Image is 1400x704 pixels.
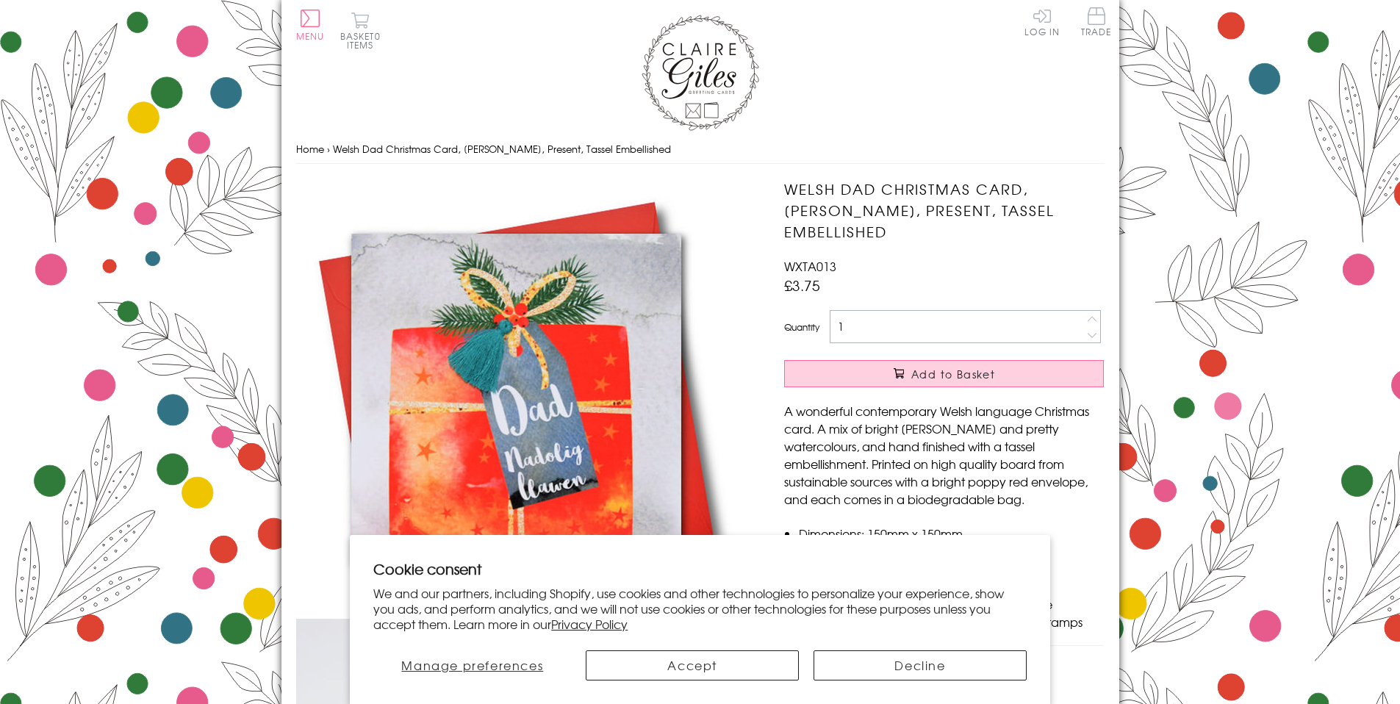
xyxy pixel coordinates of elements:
span: Menu [296,29,325,43]
p: We and our partners, including Shopify, use cookies and other technologies to personalize your ex... [373,586,1027,631]
a: Trade [1081,7,1112,39]
button: Add to Basket [784,360,1104,387]
a: Privacy Policy [551,615,628,633]
span: WXTA013 [784,257,836,275]
a: Home [296,142,324,156]
label: Quantity [784,320,819,334]
button: Basket0 items [340,12,381,49]
p: A wonderful contemporary Welsh language Christmas card. A mix of bright [PERSON_NAME] and pretty ... [784,402,1104,508]
img: Claire Giles Greetings Cards [642,15,759,131]
h1: Welsh Dad Christmas Card, [PERSON_NAME], Present, Tassel Embellished [784,179,1104,242]
span: Welsh Dad Christmas Card, [PERSON_NAME], Present, Tassel Embellished [333,142,671,156]
span: Trade [1081,7,1112,36]
h2: Cookie consent [373,558,1027,579]
span: Add to Basket [911,367,995,381]
span: › [327,142,330,156]
span: Manage preferences [401,656,543,674]
a: Log In [1024,7,1060,36]
li: Dimensions: 150mm x 150mm [799,525,1104,542]
nav: breadcrumbs [296,134,1105,165]
button: Decline [814,650,1027,680]
span: 0 items [347,29,381,51]
button: Accept [586,650,799,680]
button: Manage preferences [373,650,571,680]
span: £3.75 [784,275,820,295]
button: Menu [296,10,325,40]
img: Welsh Dad Christmas Card, Nadolig Llawen, Present, Tassel Embellished [296,179,737,619]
